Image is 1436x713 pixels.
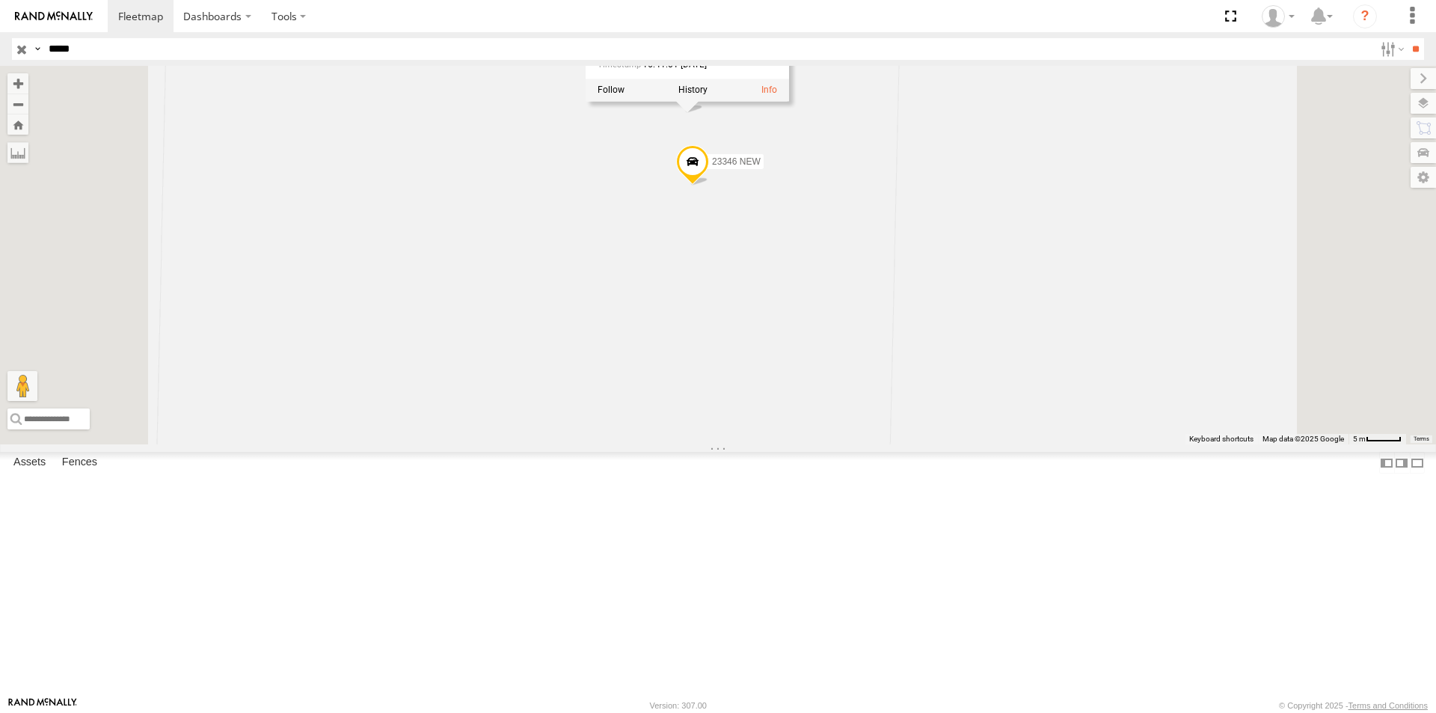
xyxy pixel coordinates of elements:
[712,156,761,167] span: 23346 NEW
[55,453,105,474] label: Fences
[7,371,37,401] button: Drag Pegman onto the map to open Street View
[598,85,625,96] label: Realtime tracking of Asset
[1375,38,1407,60] label: Search Filter Options
[1279,701,1428,710] div: © Copyright 2025 -
[1411,167,1436,188] label: Map Settings
[761,85,777,96] a: View Asset Details
[1348,434,1406,444] button: Map Scale: 5 m per 44 pixels
[1262,435,1344,443] span: Map data ©2025 Google
[1353,435,1366,443] span: 5 m
[7,114,28,135] button: Zoom Home
[1189,434,1254,444] button: Keyboard shortcuts
[1379,452,1394,474] label: Dock Summary Table to the Left
[1410,452,1425,474] label: Hide Summary Table
[8,698,77,713] a: Visit our Website
[1414,435,1429,441] a: Terms (opens in new tab)
[1353,4,1377,28] i: ?
[678,85,708,96] label: View Asset History
[7,142,28,163] label: Measure
[1394,452,1409,474] label: Dock Summary Table to the Right
[1256,5,1300,28] div: Sardor Khadjimedov
[6,453,53,474] label: Assets
[7,94,28,114] button: Zoom out
[31,38,43,60] label: Search Query
[15,11,93,22] img: rand-logo.svg
[7,73,28,94] button: Zoom in
[650,701,707,710] div: Version: 307.00
[1348,701,1428,710] a: Terms and Conditions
